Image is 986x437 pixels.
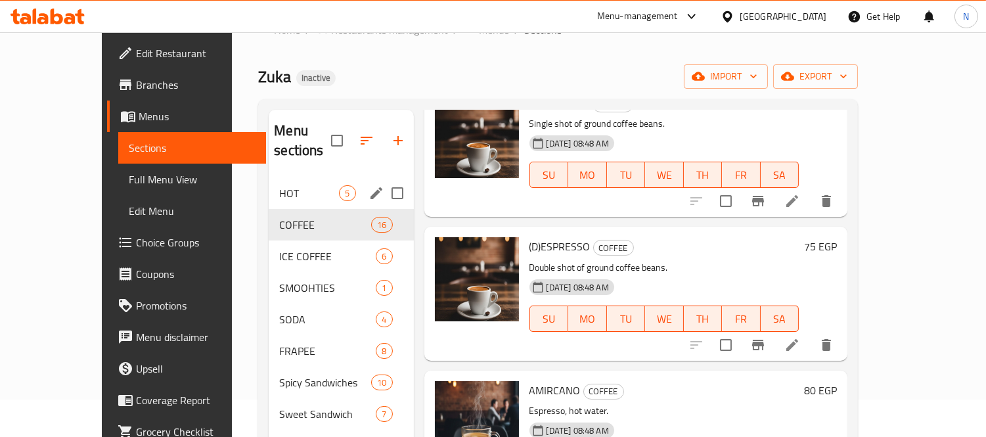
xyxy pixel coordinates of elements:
[136,45,256,61] span: Edit Restaurant
[269,209,413,241] div: COFFEE16
[529,162,568,188] button: SU
[804,94,837,112] h6: 70 EGP
[269,272,413,304] div: SMOOHTIES1
[279,406,376,422] span: Sweet Sandwich
[376,248,392,264] div: items
[279,375,371,390] span: Spicy Sandwiches
[773,64,858,89] button: export
[107,258,267,290] a: Coupons
[529,306,568,332] button: SU
[740,9,826,24] div: [GEOGRAPHIC_DATA]
[727,310,755,329] span: FR
[535,166,563,185] span: SU
[453,22,458,37] li: /
[136,266,256,282] span: Coupons
[612,310,640,329] span: TU
[258,21,858,38] nav: breadcrumb
[612,166,640,185] span: TU
[118,195,267,227] a: Edit Menu
[727,166,755,185] span: FR
[371,375,392,390] div: items
[371,217,392,233] div: items
[529,237,591,256] span: (D)ESPRESSO
[372,377,392,389] span: 10
[804,237,837,256] h6: 75 EGP
[742,185,774,217] button: Branch-specific-item
[784,337,800,353] a: Edit menu item
[722,162,761,188] button: FR
[597,9,678,24] div: Menu-management
[129,140,256,156] span: Sections
[372,219,392,231] span: 16
[305,22,310,37] li: /
[684,162,723,188] button: TH
[722,306,761,332] button: FR
[529,260,799,276] p: Double shot of ground coffee beans.
[279,185,339,201] span: HOT
[269,398,413,430] div: Sweet Sandwich7
[107,227,267,258] a: Choice Groups
[766,166,794,185] span: SA
[279,248,376,264] div: ICE COFFEE
[279,217,371,233] span: COFFEE
[107,101,267,132] a: Menus
[761,162,799,188] button: SA
[583,384,624,400] div: COFFEE
[118,164,267,195] a: Full Menu View
[684,64,768,89] button: import
[376,250,392,263] span: 6
[607,162,646,188] button: TU
[761,306,799,332] button: SA
[107,321,267,353] a: Menu disclaimer
[811,185,842,217] button: delete
[340,187,355,200] span: 5
[650,166,679,185] span: WE
[689,166,717,185] span: TH
[524,22,562,37] span: Sections
[479,22,509,37] span: Menus
[742,329,774,361] button: Branch-specific-item
[376,280,392,296] div: items
[593,240,634,256] div: COFFEE
[645,162,684,188] button: WE
[136,235,256,250] span: Choice Groups
[435,94,519,178] img: (S)ESPRESSO
[584,384,623,399] span: COFFEE
[607,306,646,332] button: TU
[136,361,256,377] span: Upsell
[296,70,336,86] div: Inactive
[784,68,847,85] span: export
[274,121,330,160] h2: Menu sections
[684,306,723,332] button: TH
[339,185,355,201] div: items
[514,22,519,37] li: /
[269,177,413,209] div: HOT5edit
[136,298,256,313] span: Promotions
[376,282,392,294] span: 1
[118,132,267,164] a: Sections
[568,306,607,332] button: MO
[376,408,392,421] span: 7
[279,311,376,327] span: SODA
[315,21,448,38] a: Restaurants management
[463,21,509,38] a: Menus
[529,380,581,400] span: AMIRCANO
[376,311,392,327] div: items
[650,310,679,329] span: WE
[323,127,351,154] span: Select all sections
[129,172,256,187] span: Full Menu View
[136,77,256,93] span: Branches
[107,384,267,416] a: Coverage Report
[529,403,799,419] p: Espresso, hot water.
[269,367,413,398] div: Spicy Sandwiches10
[367,183,386,203] button: edit
[376,345,392,357] span: 8
[351,125,382,156] span: Sort sections
[529,116,799,132] p: Single shot of ground coffee beans.
[712,331,740,359] span: Select to update
[689,310,717,329] span: TH
[376,406,392,422] div: items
